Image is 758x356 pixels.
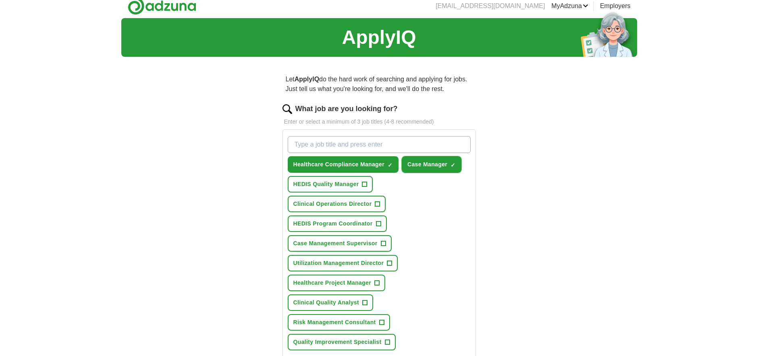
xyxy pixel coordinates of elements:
span: ✓ [388,162,392,168]
button: Quality Improvement Specialist [288,334,396,350]
span: Case Management Supervisor [293,239,378,248]
label: What job are you looking for? [295,103,398,114]
button: HEDIS Quality Manager [288,176,373,192]
span: Clinical Operations Director [293,200,372,208]
p: Enter or select a minimum of 3 job titles (4-8 recommended) [282,118,476,126]
button: Clinical Operations Director [288,196,386,212]
button: Healthcare Compliance Manager✓ [288,156,399,173]
img: search.png [282,104,292,114]
span: Healthcare Project Manager [293,279,372,287]
span: Case Manager [407,160,447,169]
strong: ApplyIQ [295,76,319,83]
a: Employers [600,1,631,11]
span: HEDIS Program Coordinator [293,219,373,228]
span: Utilization Management Director [293,259,384,267]
button: Healthcare Project Manager [288,275,386,291]
span: ✓ [451,162,455,168]
button: Risk Management Consultant [288,314,390,331]
button: HEDIS Program Coordinator [288,215,387,232]
p: Let do the hard work of searching and applying for jobs. Just tell us what you're looking for, an... [282,71,476,97]
a: MyAdzuna [551,1,588,11]
li: [EMAIL_ADDRESS][DOMAIN_NAME] [436,1,545,11]
button: Case Management Supervisor [288,235,392,252]
button: Case Manager✓ [402,156,461,173]
button: Utilization Management Director [288,255,398,271]
input: Type a job title and press enter [288,136,471,153]
button: Clinical Quality Analyst [288,294,373,311]
span: Healthcare Compliance Manager [293,160,384,169]
span: Clinical Quality Analyst [293,298,359,307]
span: Risk Management Consultant [293,318,376,327]
span: Quality Improvement Specialist [293,338,382,346]
span: HEDIS Quality Manager [293,180,359,188]
h1: ApplyIQ [342,23,416,52]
